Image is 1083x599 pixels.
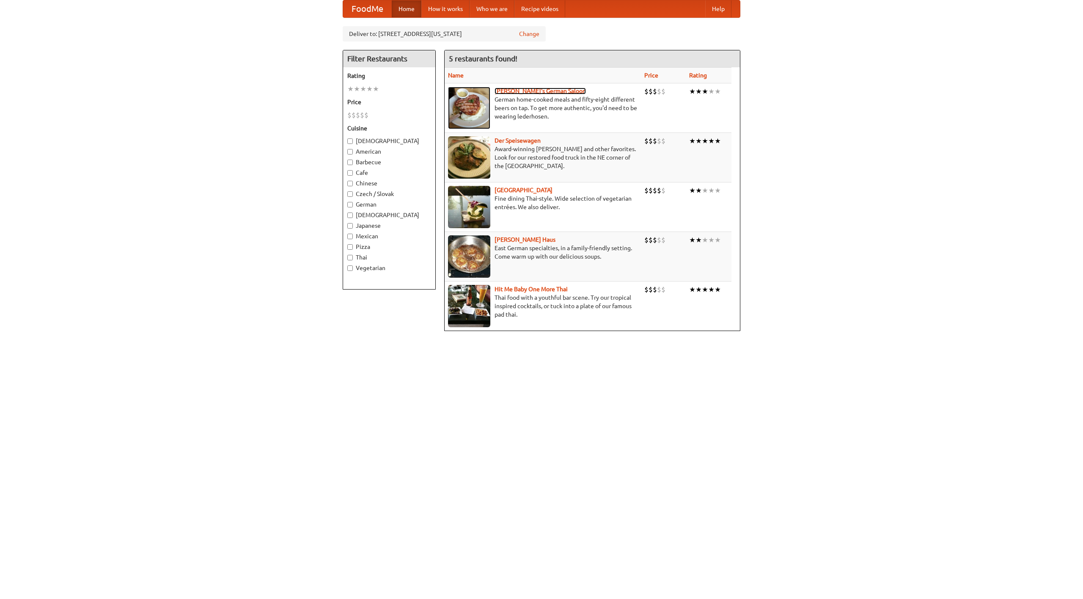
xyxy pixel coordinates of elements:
label: American [347,147,431,156]
img: speisewagen.jpg [448,136,490,179]
p: Award-winning [PERSON_NAME] and other favorites. Look for our restored food truck in the NE corne... [448,145,638,170]
img: satay.jpg [448,186,490,228]
input: American [347,149,353,155]
a: Recipe videos [514,0,565,17]
li: $ [661,186,665,195]
div: Deliver to: [STREET_ADDRESS][US_STATE] [343,26,546,41]
li: ★ [715,235,721,245]
li: ★ [366,84,373,94]
h4: Filter Restaurants [343,50,435,67]
a: Rating [689,72,707,79]
li: $ [644,136,649,146]
li: ★ [702,285,708,294]
li: $ [644,285,649,294]
label: Chinese [347,179,431,188]
label: Thai [347,253,431,262]
li: ★ [715,136,721,146]
a: [PERSON_NAME] Haus [495,236,555,243]
li: ★ [689,186,695,195]
li: $ [653,235,657,245]
li: $ [356,110,360,120]
p: Fine dining Thai-style. Wide selection of vegetarian entrées. We also deliver. [448,194,638,211]
li: $ [364,110,368,120]
label: German [347,200,431,209]
li: ★ [695,285,702,294]
li: ★ [695,136,702,146]
li: ★ [708,285,715,294]
li: ★ [360,84,366,94]
input: Thai [347,255,353,260]
h5: Rating [347,72,431,80]
li: $ [657,235,661,245]
a: Der Speisewagen [495,137,541,144]
input: Chinese [347,181,353,186]
li: $ [649,235,653,245]
li: ★ [708,235,715,245]
p: East German specialties, in a family-friendly setting. Come warm up with our delicious soups. [448,244,638,261]
li: ★ [715,186,721,195]
li: $ [657,285,661,294]
label: Japanese [347,221,431,230]
li: $ [649,186,653,195]
li: ★ [708,136,715,146]
li: ★ [702,87,708,96]
input: [DEMOGRAPHIC_DATA] [347,138,353,144]
li: $ [657,136,661,146]
li: ★ [689,285,695,294]
a: Price [644,72,658,79]
li: ★ [689,87,695,96]
li: ★ [354,84,360,94]
li: $ [644,87,649,96]
label: Cafe [347,168,431,177]
label: Pizza [347,243,431,251]
input: German [347,202,353,207]
ng-pluralize: 5 restaurants found! [449,55,517,63]
li: $ [352,110,356,120]
label: [DEMOGRAPHIC_DATA] [347,211,431,219]
input: Pizza [347,244,353,250]
li: $ [644,186,649,195]
a: FoodMe [343,0,392,17]
a: Home [392,0,421,17]
a: Change [519,30,539,38]
li: ★ [708,186,715,195]
input: [DEMOGRAPHIC_DATA] [347,213,353,218]
li: $ [653,285,657,294]
h5: Price [347,98,431,106]
a: How it works [421,0,470,17]
li: ★ [347,84,354,94]
input: Vegetarian [347,265,353,271]
a: Hit Me Baby One More Thai [495,286,568,293]
li: $ [649,136,653,146]
li: $ [661,136,665,146]
li: $ [649,87,653,96]
li: ★ [373,84,379,94]
li: ★ [689,235,695,245]
label: [DEMOGRAPHIC_DATA] [347,137,431,145]
li: $ [644,235,649,245]
li: ★ [715,87,721,96]
li: ★ [695,186,702,195]
input: Cafe [347,170,353,176]
input: Mexican [347,234,353,239]
li: ★ [708,87,715,96]
a: [PERSON_NAME]'s German Saloon [495,88,586,94]
li: ★ [702,186,708,195]
img: kohlhaus.jpg [448,235,490,278]
a: [GEOGRAPHIC_DATA] [495,187,552,193]
a: Who we are [470,0,514,17]
li: $ [649,285,653,294]
p: German home-cooked meals and fifty-eight different beers on tap. To get more authentic, you'd nee... [448,95,638,121]
img: esthers.jpg [448,87,490,129]
label: Vegetarian [347,264,431,272]
li: $ [661,87,665,96]
li: $ [653,186,657,195]
li: ★ [689,136,695,146]
li: ★ [715,285,721,294]
li: $ [657,87,661,96]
